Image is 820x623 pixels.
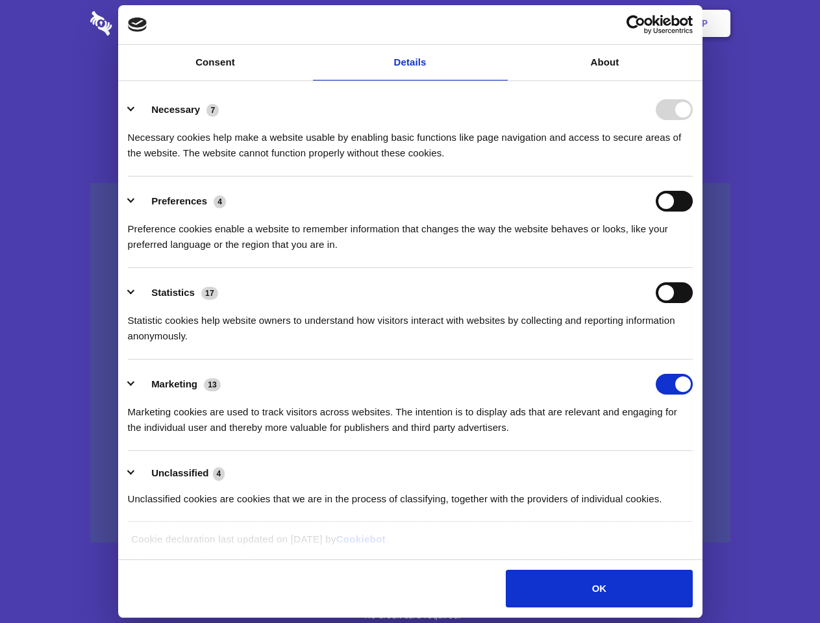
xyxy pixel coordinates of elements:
div: Cookie declaration last updated on [DATE] by [121,531,699,557]
h1: Eliminate Slack Data Loss. [90,58,730,105]
div: Preference cookies enable a website to remember information that changes the way the website beha... [128,212,693,252]
label: Preferences [151,195,207,206]
button: Necessary (7) [128,99,227,120]
span: 4 [213,467,225,480]
a: Cookiebot [336,533,386,544]
span: 17 [201,287,218,300]
span: 13 [204,378,221,391]
a: Details [313,45,508,80]
div: Necessary cookies help make a website usable by enabling basic functions like page navigation and... [128,120,693,161]
button: OK [506,570,692,607]
span: 7 [206,104,219,117]
iframe: Drift Widget Chat Controller [755,558,804,607]
div: Marketing cookies are used to track visitors across websites. The intention is to display ads tha... [128,395,693,435]
label: Statistics [151,287,195,298]
a: About [508,45,702,80]
a: Wistia video thumbnail [90,183,730,543]
button: Statistics (17) [128,282,227,303]
a: Consent [118,45,313,80]
a: Pricing [381,3,438,43]
img: logo [128,18,147,32]
a: Login [589,3,645,43]
button: Marketing (13) [128,374,229,395]
h4: Auto-redaction of sensitive data, encrypted data sharing and self-destructing private chats. Shar... [90,118,730,161]
div: Unclassified cookies are cookies that we are in the process of classifying, together with the pro... [128,482,693,507]
button: Preferences (4) [128,191,234,212]
a: Contact [527,3,586,43]
img: logo-wordmark-white-trans-d4663122ce5f474addd5e946df7df03e33cb6a1c49d2221995e7729f52c070b2.svg [90,11,201,36]
label: Necessary [151,104,200,115]
button: Unclassified (4) [128,465,233,482]
label: Marketing [151,378,197,389]
a: Usercentrics Cookiebot - opens in a new window [579,15,693,34]
span: 4 [214,195,226,208]
div: Statistic cookies help website owners to understand how visitors interact with websites by collec... [128,303,693,344]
